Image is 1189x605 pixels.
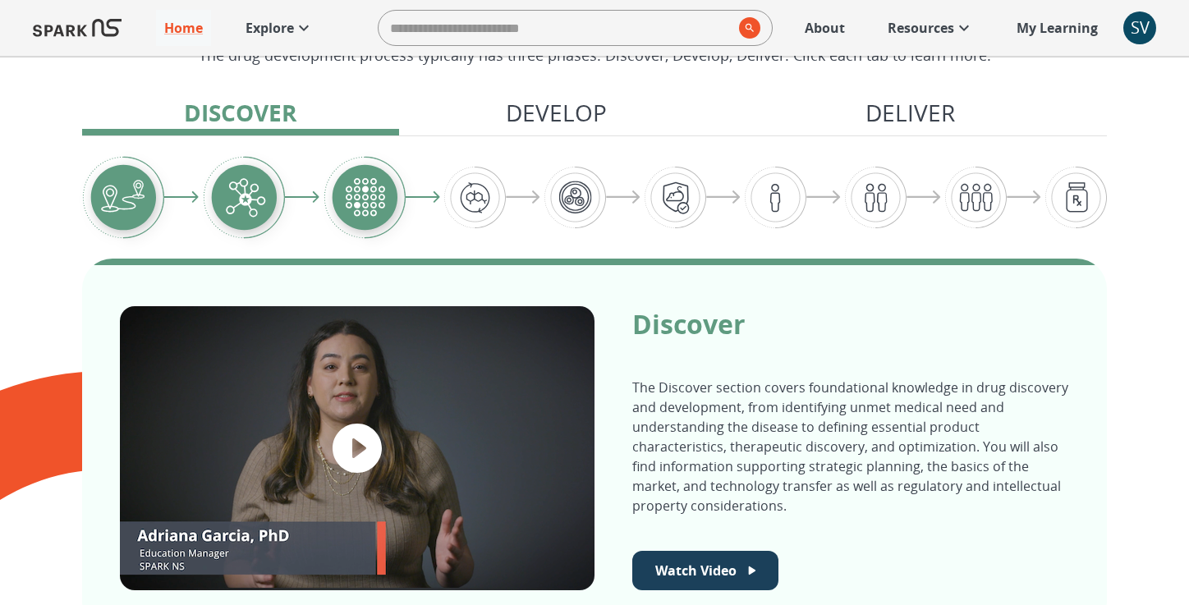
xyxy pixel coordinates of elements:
p: Resources [888,18,954,38]
div: Graphic showing the progression through the Discover, Develop, and Deliver pipeline, highlighting... [82,156,1107,239]
p: Home [164,18,203,38]
img: arrow-right [606,190,640,204]
button: search [732,11,760,45]
a: About [796,10,853,46]
img: Logo of SPARK at Stanford [33,8,122,48]
img: arrow-right [907,190,941,204]
p: My Learning [1017,18,1098,38]
p: Watch Video [655,561,737,580]
button: account of current user [1123,11,1156,44]
div: Logo of SPARK NS, featuring the words "Discover: Drug Discovery and Early Planning" [120,306,594,590]
button: play video [321,412,393,484]
img: arrow-right [806,190,841,204]
a: Explore [237,10,322,46]
p: About [805,18,845,38]
p: Deliver [865,95,955,130]
img: arrow-right [164,191,199,204]
p: Discover [184,95,296,130]
img: arrow-right [506,190,540,204]
p: Explore [246,18,294,38]
p: Develop [506,95,607,130]
button: Watch Welcome Video [632,551,778,590]
img: arrow-right [706,190,741,204]
img: arrow-right [1007,190,1041,204]
a: Resources [879,10,982,46]
img: arrow-right [406,191,440,204]
img: arrow-right [285,191,319,204]
p: The Discover section covers foundational knowledge in drug discovery and development, from identi... [632,378,1069,516]
div: SV [1123,11,1156,44]
a: My Learning [1008,10,1107,46]
p: Discover [632,306,1069,341]
a: Home [156,10,211,46]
